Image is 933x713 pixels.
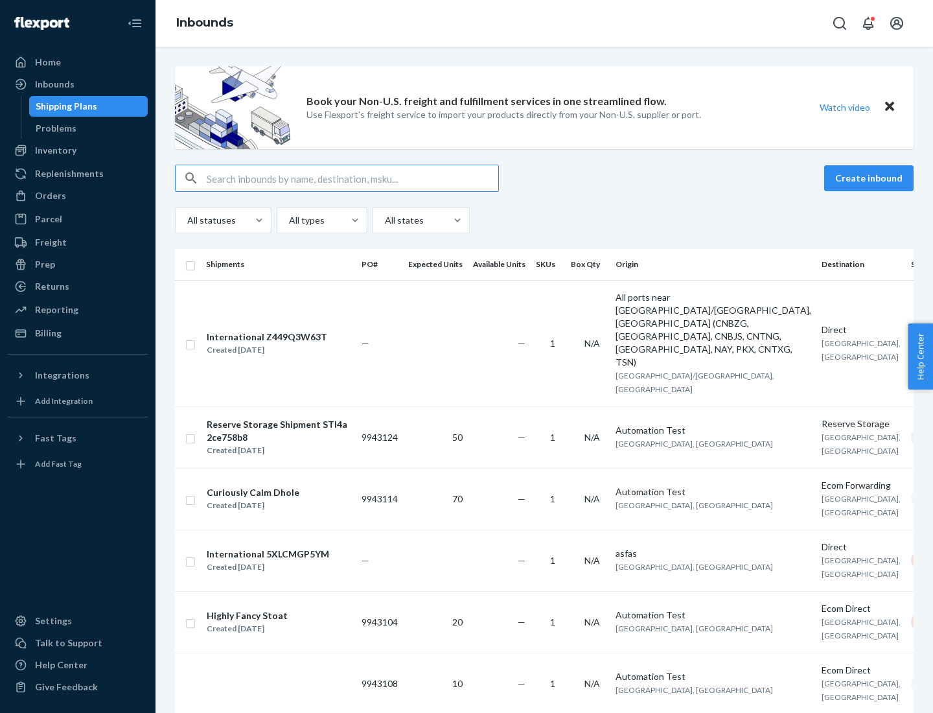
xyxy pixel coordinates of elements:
div: Inbounds [35,78,75,91]
span: [GEOGRAPHIC_DATA], [GEOGRAPHIC_DATA] [822,679,901,702]
div: Fast Tags [35,432,76,445]
span: 1 [550,493,555,504]
a: Help Center [8,655,148,675]
button: Open account menu [884,10,910,36]
span: [GEOGRAPHIC_DATA], [GEOGRAPHIC_DATA] [616,500,773,510]
a: Inventory [8,140,148,161]
div: Automation Test [616,485,811,498]
a: Problems [29,118,148,139]
a: Parcel [8,209,148,229]
span: 1 [550,616,555,627]
td: 9943104 [356,591,403,653]
span: N/A [584,493,600,504]
span: — [518,678,525,689]
span: — [518,432,525,443]
span: N/A [584,432,600,443]
span: 1 [550,432,555,443]
a: Talk to Support [8,633,148,653]
div: Prep [35,258,55,271]
button: Integrations [8,365,148,386]
span: — [362,555,369,566]
span: [GEOGRAPHIC_DATA]/[GEOGRAPHIC_DATA], [GEOGRAPHIC_DATA] [616,371,774,394]
div: All ports near [GEOGRAPHIC_DATA]/[GEOGRAPHIC_DATA], [GEOGRAPHIC_DATA] (CNBZG, [GEOGRAPHIC_DATA], ... [616,291,811,369]
span: [GEOGRAPHIC_DATA], [GEOGRAPHIC_DATA] [822,617,901,640]
input: Search inbounds by name, destination, msku... [207,165,498,191]
th: Available Units [468,249,531,280]
div: Created [DATE] [207,561,329,574]
a: Replenishments [8,163,148,184]
div: International 5XLCMGP5YM [207,548,329,561]
div: Automation Test [616,670,811,683]
div: Integrations [35,369,89,382]
div: Curiously Calm Dhole [207,486,299,499]
a: Add Integration [8,391,148,412]
div: Direct [822,541,901,554]
div: Created [DATE] [207,622,288,635]
a: Billing [8,323,148,344]
div: Returns [35,280,69,293]
div: Created [DATE] [207,344,327,356]
a: Freight [8,232,148,253]
div: Billing [35,327,62,340]
span: N/A [584,616,600,627]
button: Create inbound [824,165,914,191]
div: Automation Test [616,424,811,437]
div: Ecom Direct [822,664,901,677]
div: Add Fast Tag [35,458,82,469]
span: [GEOGRAPHIC_DATA], [GEOGRAPHIC_DATA] [822,338,901,362]
p: Use Flexport’s freight service to import your products directly from your Non-U.S. supplier or port. [306,108,701,121]
th: Box Qty [566,249,610,280]
th: Origin [610,249,816,280]
div: Replenishments [35,167,104,180]
span: 20 [452,616,463,627]
span: 1 [550,678,555,689]
div: Freight [35,236,67,249]
td: 9943124 [356,406,403,468]
th: PO# [356,249,403,280]
a: Settings [8,611,148,631]
a: Home [8,52,148,73]
button: Give Feedback [8,677,148,697]
span: — [518,616,525,627]
a: Add Fast Tag [8,454,148,474]
input: All states [384,214,385,227]
span: [GEOGRAPHIC_DATA], [GEOGRAPHIC_DATA] [822,555,901,579]
img: Flexport logo [14,17,69,30]
th: Shipments [201,249,356,280]
div: Shipping Plans [36,100,97,113]
button: Help Center [908,323,933,390]
button: Fast Tags [8,428,148,449]
a: Prep [8,254,148,275]
th: Expected Units [403,249,468,280]
button: Watch video [811,98,879,117]
div: Ecom Direct [822,602,901,615]
div: Created [DATE] [207,499,299,512]
span: [GEOGRAPHIC_DATA], [GEOGRAPHIC_DATA] [616,562,773,572]
div: Parcel [35,213,62,226]
div: Orders [35,189,66,202]
div: asfas [616,547,811,560]
div: Give Feedback [35,681,98,694]
span: [GEOGRAPHIC_DATA], [GEOGRAPHIC_DATA] [616,439,773,449]
div: Reporting [35,303,78,316]
div: Reserve Storage Shipment STI4a2ce758b8 [207,418,351,444]
a: Returns [8,276,148,297]
span: N/A [584,338,600,349]
div: Settings [35,614,72,627]
span: — [518,493,525,504]
div: Inventory [35,144,76,157]
span: — [518,555,525,566]
div: Reserve Storage [822,417,901,430]
div: Home [35,56,61,69]
a: Orders [8,185,148,206]
button: Close [881,98,898,117]
div: Created [DATE] [207,444,351,457]
ol: breadcrumbs [166,5,244,42]
span: [GEOGRAPHIC_DATA], [GEOGRAPHIC_DATA] [822,432,901,456]
button: Open Search Box [827,10,853,36]
th: Destination [816,249,906,280]
p: Book your Non-U.S. freight and fulfillment services in one streamlined flow. [306,94,667,109]
span: 50 [452,432,463,443]
span: [GEOGRAPHIC_DATA], [GEOGRAPHIC_DATA] [822,494,901,517]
